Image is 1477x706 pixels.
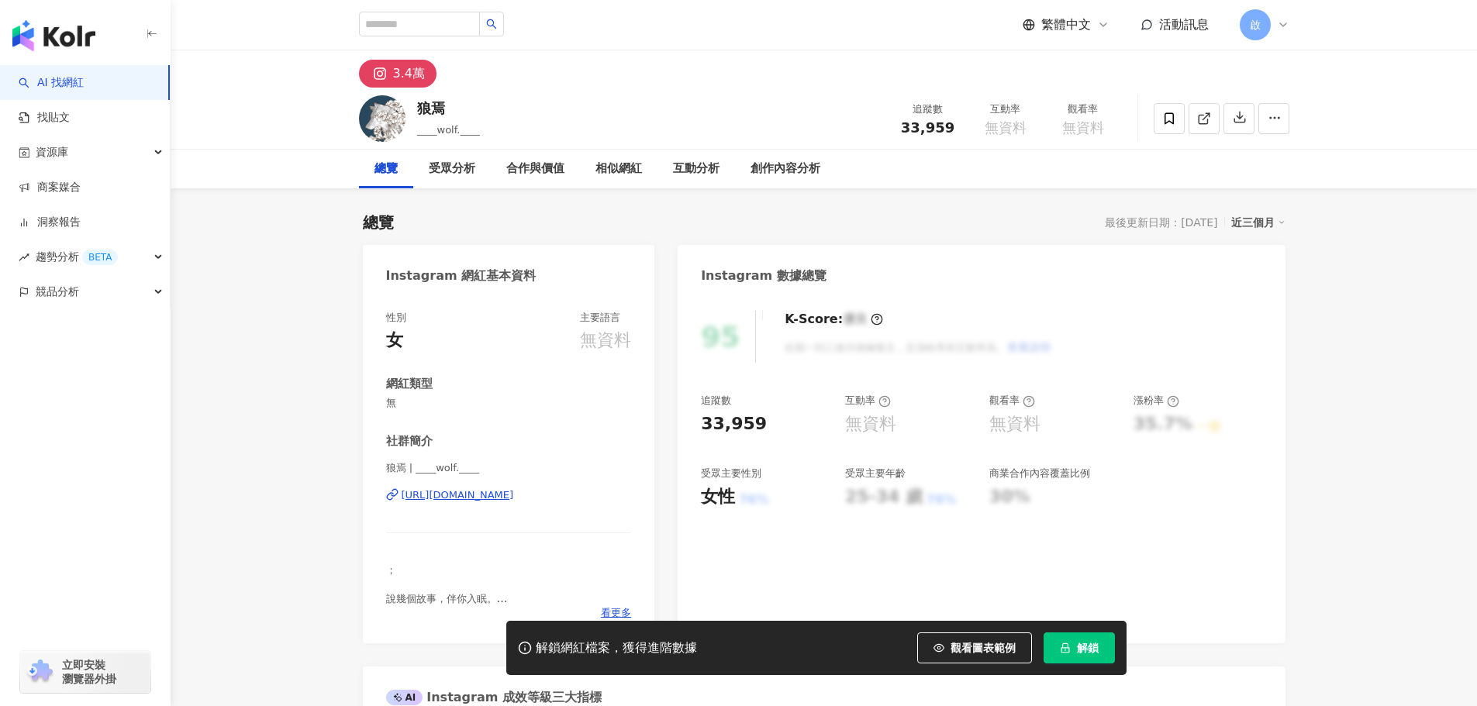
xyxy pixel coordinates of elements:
div: 漲粉率 [1134,394,1179,408]
div: 受眾分析 [429,160,475,178]
div: 無資料 [845,412,896,436]
div: 觀看率 [1054,102,1113,117]
div: AI [386,690,423,705]
div: 商業合作內容覆蓋比例 [989,467,1090,480]
span: 趨勢分析 [36,239,118,274]
div: 近三個月 [1231,212,1285,232]
button: 3.4萬 [359,60,437,88]
div: [URL][DOMAIN_NAME] [402,488,514,502]
div: 性別 [386,311,406,325]
div: 社群簡介 [386,433,433,449]
div: 相似網紅 [595,160,642,178]
span: 繁體中文 [1041,16,1091,33]
a: 找貼文 [19,110,70,126]
span: 無資料 [985,120,1027,136]
span: 競品分析 [36,274,79,309]
img: logo [12,20,95,51]
div: 創作內容分析 [751,160,820,178]
div: 受眾主要年齡 [845,467,906,480]
a: searchAI 找網紅 [19,75,84,91]
a: [URL][DOMAIN_NAME] [386,488,632,502]
div: 網紅類型 [386,376,433,392]
span: 無 [386,396,632,410]
span: 觀看圖表範例 [951,642,1016,654]
div: 互動率 [845,394,891,408]
a: 商案媒合 [19,180,81,195]
div: 總覽 [374,160,398,178]
div: 追蹤數 [899,102,958,117]
div: 狼焉 [417,98,481,118]
div: 追蹤數 [701,394,731,408]
div: 主要語言 [580,311,620,325]
span: 立即安裝 瀏覽器外掛 [62,658,116,686]
a: chrome extension立即安裝 瀏覽器外掛 [20,651,150,693]
div: 最後更新日期：[DATE] [1105,216,1217,229]
span: ____wolf.____ [417,124,481,136]
button: 解鎖 [1044,632,1115,663]
div: Instagram 成效等級三大指標 [386,689,602,706]
div: Instagram 網紅基本資料 [386,267,537,284]
span: ； ㅤ 說幾個故事，伴你入眠。 ㅤ 出版｜ 2020《#借一個你的睡前時間》 2022《#怕光的行星》 ㅤ 喝咖啡吃草莓蛋糕｜ @coffeeandwolf [386,564,531,703]
span: 解鎖 [1077,642,1099,654]
div: 總覽 [363,212,394,233]
div: 無資料 [580,329,631,353]
span: lock [1060,642,1071,653]
div: 3.4萬 [393,63,425,84]
a: 洞察報告 [19,215,81,230]
img: chrome extension [25,660,55,684]
div: 互動率 [976,102,1035,117]
span: 狼焉 | ____wolf.____ [386,461,632,475]
div: 33,959 [701,412,767,436]
span: 看更多 [601,606,631,620]
div: BETA [82,250,118,265]
div: 互動分析 [673,160,720,178]
div: 觀看率 [989,394,1035,408]
img: KOL Avatar [359,95,405,142]
div: 受眾主要性別 [701,467,761,480]
button: 觀看圖表範例 [917,632,1032,663]
div: 女 [386,329,403,353]
div: Instagram 數據總覽 [701,267,826,284]
span: 資源庫 [36,135,68,170]
span: 無資料 [1062,120,1104,136]
div: 女性 [701,485,735,509]
div: 合作與價值 [506,160,564,178]
span: 活動訊息 [1159,17,1209,32]
span: search [486,19,497,29]
div: 無資料 [989,412,1040,436]
span: rise [19,252,29,263]
span: 33,959 [901,119,954,136]
div: 解鎖網紅檔案，獲得進階數據 [536,640,697,656]
span: 啟 [1250,16,1261,33]
div: K-Score : [785,311,883,328]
